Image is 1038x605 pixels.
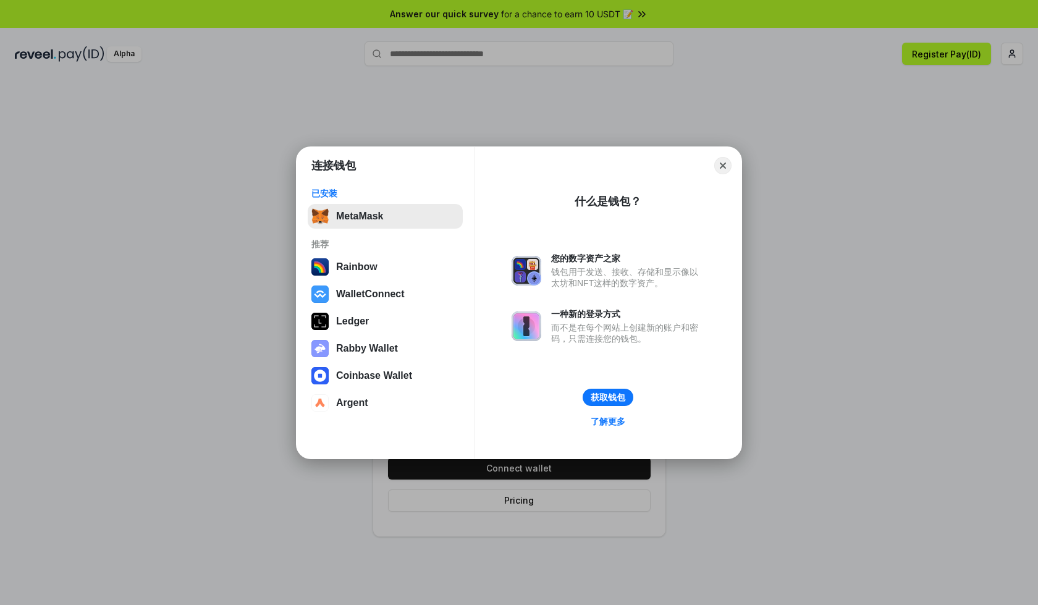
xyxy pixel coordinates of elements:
[336,289,405,300] div: WalletConnect
[336,261,378,273] div: Rainbow
[583,389,633,406] button: 获取钱包
[308,282,463,307] button: WalletConnect
[591,392,625,403] div: 获取钱包
[311,286,329,303] img: svg+xml,%3Csvg%20width%3D%2228%22%20height%3D%2228%22%20viewBox%3D%220%200%2028%2028%22%20fill%3D...
[308,204,463,229] button: MetaMask
[311,313,329,330] img: svg+xml,%3Csvg%20xmlns%3D%22http%3A%2F%2Fwww.w3.org%2F2000%2Fsvg%22%20width%3D%2228%22%20height%3...
[311,394,329,412] img: svg+xml,%3Csvg%20width%3D%2228%22%20height%3D%2228%22%20viewBox%3D%220%200%2028%2028%22%20fill%3D...
[311,258,329,276] img: svg+xml,%3Csvg%20width%3D%22120%22%20height%3D%22120%22%20viewBox%3D%220%200%20120%20120%22%20fil...
[591,416,625,427] div: 了解更多
[551,253,704,264] div: 您的数字资产之家
[311,208,329,225] img: svg+xml,%3Csvg%20fill%3D%22none%22%20height%3D%2233%22%20viewBox%3D%220%200%2035%2033%22%20width%...
[308,391,463,415] button: Argent
[336,370,412,381] div: Coinbase Wallet
[336,397,368,408] div: Argent
[311,340,329,357] img: svg+xml,%3Csvg%20xmlns%3D%22http%3A%2F%2Fwww.w3.org%2F2000%2Fsvg%22%20fill%3D%22none%22%20viewBox...
[512,256,541,286] img: svg+xml,%3Csvg%20xmlns%3D%22http%3A%2F%2Fwww.w3.org%2F2000%2Fsvg%22%20fill%3D%22none%22%20viewBox...
[336,343,398,354] div: Rabby Wallet
[714,157,732,174] button: Close
[311,367,329,384] img: svg+xml,%3Csvg%20width%3D%2228%22%20height%3D%2228%22%20viewBox%3D%220%200%2028%2028%22%20fill%3D...
[512,311,541,341] img: svg+xml,%3Csvg%20xmlns%3D%22http%3A%2F%2Fwww.w3.org%2F2000%2Fsvg%22%20fill%3D%22none%22%20viewBox...
[311,158,356,173] h1: 连接钱包
[308,363,463,388] button: Coinbase Wallet
[308,309,463,334] button: Ledger
[308,336,463,361] button: Rabby Wallet
[311,239,459,250] div: 推荐
[551,322,704,344] div: 而不是在每个网站上创建新的账户和密码，只需连接您的钱包。
[575,194,641,209] div: 什么是钱包？
[551,308,704,319] div: 一种新的登录方式
[336,211,383,222] div: MetaMask
[583,413,633,429] a: 了解更多
[336,316,369,327] div: Ledger
[551,266,704,289] div: 钱包用于发送、接收、存储和显示像以太坊和NFT这样的数字资产。
[311,188,459,199] div: 已安装
[308,255,463,279] button: Rainbow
